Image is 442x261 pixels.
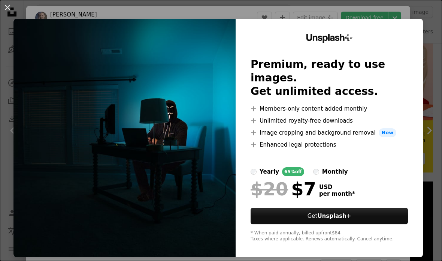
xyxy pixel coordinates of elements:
[317,213,351,219] strong: Unsplash+
[251,179,288,199] span: $20
[251,128,408,137] li: Image cropping and background removal
[251,179,316,199] div: $7
[260,167,279,176] div: yearly
[251,208,408,224] button: GetUnsplash+
[251,58,408,98] h2: Premium, ready to use images. Get unlimited access.
[379,128,397,137] span: New
[322,167,348,176] div: monthly
[282,167,304,176] div: 65% off
[251,169,257,175] input: yearly65%off
[319,184,355,190] span: USD
[251,140,408,149] li: Enhanced legal protections
[313,169,319,175] input: monthly
[251,104,408,113] li: Members-only content added monthly
[319,190,355,197] span: per month *
[251,230,408,242] div: * When paid annually, billed upfront $84 Taxes where applicable. Renews automatically. Cancel any...
[251,116,408,125] li: Unlimited royalty-free downloads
